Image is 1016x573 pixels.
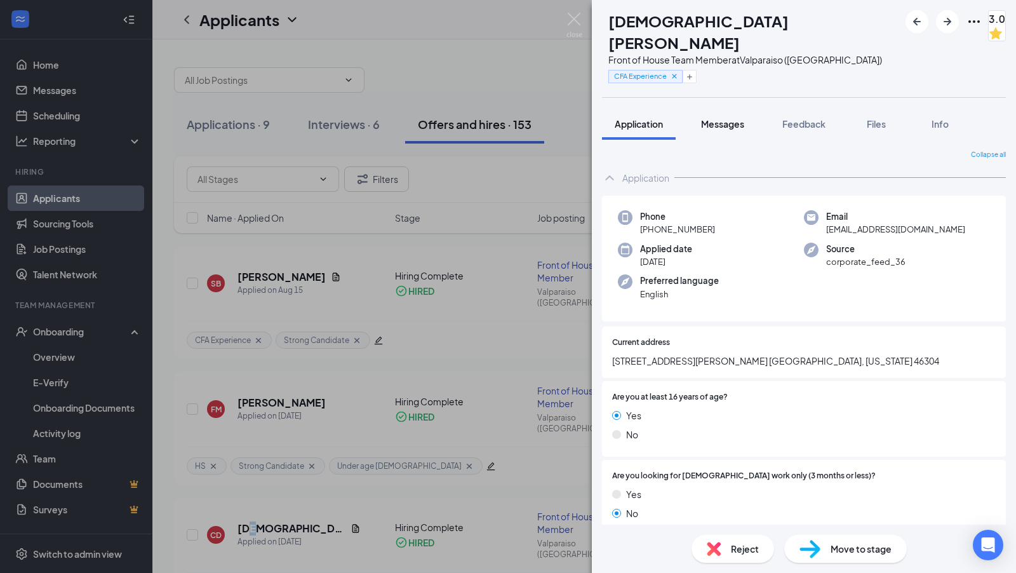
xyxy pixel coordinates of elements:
[640,223,715,236] span: [PHONE_NUMBER]
[826,243,906,255] span: Source
[626,487,641,501] span: Yes
[626,408,641,422] span: Yes
[932,118,949,130] span: Info
[626,506,638,520] span: No
[615,118,663,130] span: Application
[973,530,1003,560] div: Open Intercom Messenger
[614,71,667,81] span: CFA Experience
[940,14,955,29] svg: ArrowRight
[640,274,719,287] span: Preferred language
[731,542,759,556] span: Reject
[622,172,669,184] div: Application
[683,70,697,83] button: Plus
[640,243,692,255] span: Applied date
[608,10,899,53] h1: [DEMOGRAPHIC_DATA][PERSON_NAME]
[602,170,617,185] svg: ChevronUp
[686,73,693,81] svg: Plus
[826,255,906,268] span: corporate_feed_36
[826,210,965,223] span: Email
[612,337,670,349] span: Current address
[612,470,876,482] span: Are you looking for [DEMOGRAPHIC_DATA] work only (3 months or less)?
[936,10,959,33] button: ArrowRight
[640,255,692,268] span: [DATE]
[701,118,744,130] span: Messages
[989,11,1005,27] span: 3.0
[971,150,1006,160] span: Collapse all
[626,428,638,442] span: No
[906,10,928,33] button: ArrowLeftNew
[867,118,886,130] span: Files
[909,14,925,29] svg: ArrowLeftNew
[612,354,996,368] span: [STREET_ADDRESS][PERSON_NAME] [GEOGRAPHIC_DATA], [US_STATE] 46304
[640,210,715,223] span: Phone
[608,53,899,66] div: Front of House Team Member at Valparaiso ([GEOGRAPHIC_DATA])
[826,223,965,236] span: [EMAIL_ADDRESS][DOMAIN_NAME]
[670,72,679,81] svg: Cross
[782,118,825,130] span: Feedback
[640,288,719,300] span: English
[966,14,982,29] svg: Ellipses
[831,542,892,556] span: Move to stage
[612,391,728,403] span: Are you at least 16 years of age?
